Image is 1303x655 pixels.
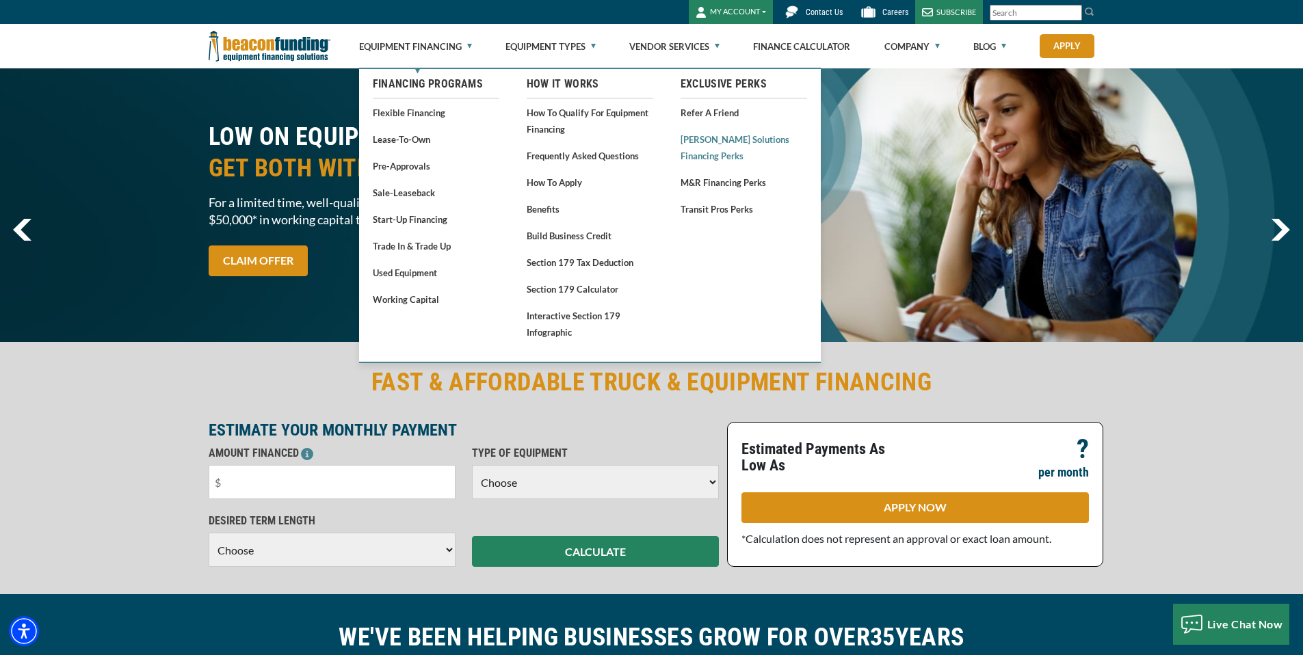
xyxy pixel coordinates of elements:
[209,422,719,438] p: ESTIMATE YOUR MONTHLY PAYMENT
[681,200,807,217] a: Transit Pros Perks
[13,219,31,241] img: Left Navigator
[1077,441,1089,457] p: ?
[806,8,843,17] span: Contact Us
[209,465,456,499] input: $
[527,200,653,217] a: Benefits
[629,25,720,68] a: Vendor Services
[209,513,456,529] p: DESIRED TERM LENGTH
[1084,6,1095,17] img: Search
[527,147,653,164] a: Frequently Asked Questions
[527,104,653,137] a: How to Qualify for Equipment Financing
[1173,604,1290,645] button: Live Chat Now
[373,157,499,174] a: Pre-approvals
[527,76,653,92] a: How It Works
[882,8,908,17] span: Careers
[1207,617,1283,630] span: Live Chat Now
[373,104,499,121] a: Flexible Financing
[527,174,653,191] a: How to Apply
[472,445,719,462] p: TYPE OF EQUIPMENT
[681,174,807,191] a: M&R Financing Perks
[209,24,330,68] img: Beacon Funding Corporation logo
[741,532,1051,545] span: *Calculation does not represent an approval or exact loan amount.
[527,227,653,244] a: Build Business Credit
[373,76,499,92] a: Financing Programs
[373,291,499,308] a: Working Capital
[373,237,499,254] a: Trade In & Trade Up
[209,366,1095,398] h2: FAST & AFFORDABLE TRUCK & EQUIPMENT FINANCING
[373,211,499,228] a: Start-Up Financing
[753,25,850,68] a: Finance Calculator
[681,131,807,164] a: [PERSON_NAME] Solutions Financing Perks
[359,25,472,68] a: Equipment Financing
[209,194,644,228] span: For a limited time, well-qualified buyers can finance equipment and qualify for $50,000* in worki...
[13,219,31,241] a: previous
[527,254,653,271] a: Section 179 Tax Deduction
[1271,219,1290,241] a: next
[870,623,895,652] span: 35
[741,492,1089,523] a: APPLY NOW
[1038,464,1089,481] p: per month
[1271,219,1290,241] img: Right Navigator
[1040,34,1094,58] a: Apply
[741,441,907,474] p: Estimated Payments As Low As
[973,25,1006,68] a: Blog
[373,131,499,148] a: Lease-To-Own
[990,5,1082,21] input: Search
[505,25,596,68] a: Equipment Types
[209,245,308,276] a: CLAIM OFFER
[681,76,807,92] a: Exclusive Perks
[373,264,499,281] a: Used Equipment
[681,104,807,121] a: Refer a Friend
[527,280,653,297] a: Section 179 Calculator
[209,621,1095,653] h2: WE'VE BEEN HELPING BUSINESSES GROW FOR OVER YEARS
[472,536,719,567] button: CALCULATE
[884,25,940,68] a: Company
[9,616,39,646] div: Accessibility Menu
[373,184,499,201] a: Sale-Leaseback
[209,121,644,184] h2: LOW ON EQUIPMENT & CASH?
[1068,8,1079,18] a: Clear search text
[527,307,653,340] a: Interactive Section 179 Infographic
[209,445,456,462] p: AMOUNT FINANCED
[209,152,644,184] span: GET BOTH WITH BEACON!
